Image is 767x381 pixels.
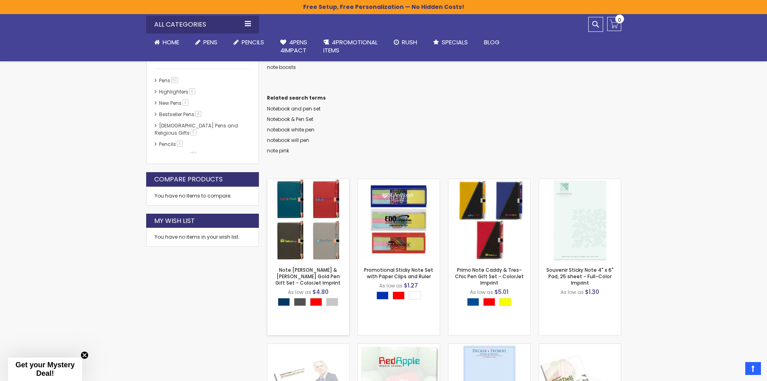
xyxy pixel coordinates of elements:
span: As low as [379,282,403,289]
a: Blog [476,33,508,51]
span: 4PROMOTIONAL ITEMS [323,38,378,54]
a: note boosts [267,64,296,71]
div: Red [310,298,322,306]
a: Note Caddy & Crosby Rose Gold Pen Gift Set - ColorJet Imprint [267,179,349,185]
span: 5 [190,152,196,158]
div: Get your Mystery Deal!Close teaser [8,358,82,381]
img: Promotional Sticky Note Set with Paper Clips and Ruler [358,179,440,261]
span: Rush [402,38,417,46]
span: Pencils [242,38,264,46]
span: Specials [442,38,468,46]
a: Rush [386,33,425,51]
a: Souvenir Sticky Note 4" x 6" Pad, 25 sheet - Full-Color Imprint [539,179,621,185]
a: Highlighters6 [157,88,198,95]
a: 4PROMOTIONALITEMS [315,33,386,60]
span: 0 [618,16,621,24]
a: Bestseller Pens4 [157,111,204,118]
a: hp-featured5 [157,152,199,159]
div: Select A Color [467,298,515,308]
div: Red [393,291,405,300]
img: Souvenir Sticky Note 4" x 6" Pad, 25 sheet - Full-Color Imprint [539,179,621,261]
span: Pens [203,38,217,46]
div: Navy Blue [278,298,290,306]
a: Pencils [225,33,272,51]
div: Red [483,298,495,306]
a: Promotional Sticky Note Set with Paper Clips and Ruler [364,266,433,280]
a: Top [745,362,761,375]
button: Close teaser [81,351,89,359]
span: 4 [195,111,201,117]
div: You have no items in your wish list. [155,234,250,240]
div: Select A Color [278,298,342,308]
div: Blue [376,291,389,300]
span: $1.27 [404,281,418,289]
a: Primo Note Caddy & Tres-Chic Pen Gift Set - ColorJet Imprint [449,179,530,185]
span: $1.30 [585,288,599,296]
a: Pens [187,33,225,51]
a: 0 [607,17,621,31]
span: 6 [189,88,195,94]
span: Home [163,38,179,46]
div: White [409,291,421,300]
span: As low as [560,289,584,296]
a: Specials [425,33,476,51]
span: As low as [470,289,493,296]
span: 4 [177,141,183,147]
a: notebook white pen [267,126,314,133]
a: Pencils4 [157,141,186,148]
a: notebook will pen [267,137,309,144]
img: Primo Note Caddy & Tres-Chic Pen Gift Set - ColorJet Imprint [449,179,530,261]
span: 4 [182,100,188,106]
div: Gunmetal [294,298,306,306]
a: Promotional Sticky Note Set with Paper Clips and Ruler [358,179,440,185]
span: 80 [171,77,178,83]
strong: Compare Products [154,175,223,184]
a: 4Pens4impact [272,33,315,60]
a: Home [146,33,187,51]
div: You have no items to compare. [146,187,259,206]
a: Pens80 [157,77,181,84]
dt: Related search terms [267,95,621,101]
strong: My Wish List [154,217,195,225]
span: Get your Mystery Deal! [15,361,74,377]
div: All Categories [146,16,259,33]
span: 5 [190,129,196,135]
a: Notebook and pen set [267,105,320,112]
div: Silver [326,298,338,306]
span: As low as [288,289,311,296]
a: New Pens4 [157,100,191,106]
a: Notebook & Pen Set [267,116,313,123]
a: note pink [267,147,289,154]
div: Yellow [499,298,511,306]
a: Souvenir Sticky Note 4" x 3" Pad, 50 sheet - Full-Color Imprint [267,344,349,350]
a: Note [PERSON_NAME] & [PERSON_NAME] Gold Pen Gift Set - ColorJet Imprint [275,266,341,286]
span: Blog [484,38,500,46]
span: $4.80 [312,288,329,296]
a: Personalized Souvenir Sticky Note 4" x 3" Pad, 25 sheet - Full-Color Imprint [539,344,621,350]
img: Note Caddy & Crosby Rose Gold Pen Gift Set - ColorJet Imprint [267,179,349,261]
a: Souvenir Sticky Note 4" x 6" Pad, 25 sheet - Full-Color Imprint [546,266,614,286]
span: $5.01 [494,288,509,296]
div: Dark Blue [467,298,479,306]
a: Souvenir® Sticky Note™ 3" x 3" Pad, 50 sheet - Full-Color Imprint [358,344,440,350]
span: 4Pens 4impact [280,38,307,54]
div: Select A Color [376,291,425,302]
a: Primo Note Caddy & Tres-Chic Pen Gift Set - ColorJet Imprint [455,266,524,286]
a: Souvenir Sticky Note 4" x 6" Pad, 50 sheet - Full-Color Imprint [449,344,530,350]
a: [DEMOGRAPHIC_DATA] Pens and Religious Gifts5 [155,122,238,136]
